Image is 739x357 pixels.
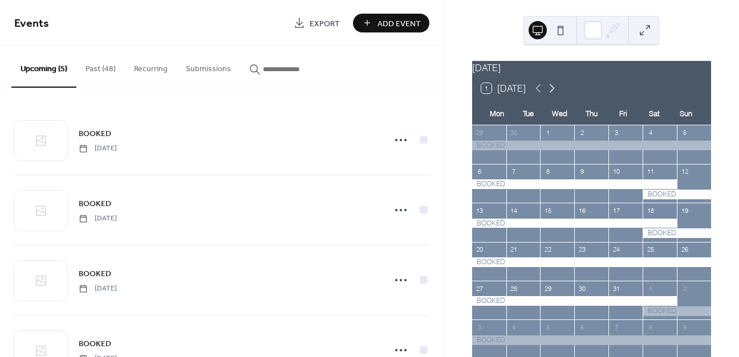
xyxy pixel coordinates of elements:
[476,167,484,176] div: 6
[79,128,111,140] span: BOOKED
[472,296,677,306] div: BOOKED
[576,102,607,125] div: Thu
[79,267,111,280] a: BOOKED
[472,141,711,150] div: BOOKED
[543,206,552,215] div: 15
[353,14,429,32] button: Add Event
[544,102,575,125] div: Wed
[680,284,689,293] div: 2
[177,46,240,87] button: Submissions
[671,102,702,125] div: Sun
[643,190,711,199] div: BOOKED
[612,129,620,137] div: 3
[79,143,117,154] span: [DATE]
[510,206,518,215] div: 14
[79,198,111,210] span: BOOKED
[510,284,518,293] div: 28
[79,127,111,140] a: BOOKED
[578,284,586,293] div: 30
[639,102,670,125] div: Sat
[643,228,711,238] div: BOOKED
[578,206,586,215] div: 16
[680,323,689,331] div: 9
[472,61,711,75] div: [DATE]
[14,13,49,35] span: Events
[646,284,655,293] div: 1
[79,268,111,280] span: BOOKED
[646,206,655,215] div: 18
[11,46,76,88] button: Upcoming (5)
[481,102,513,125] div: Mon
[578,167,586,176] div: 9
[76,46,125,87] button: Past (48)
[680,245,689,254] div: 26
[612,284,620,293] div: 31
[477,80,530,96] button: 1[DATE]
[79,197,111,210] a: BOOKED
[472,335,711,345] div: BOOKED
[377,18,421,30] span: Add Event
[578,245,586,254] div: 23
[646,245,655,254] div: 25
[79,338,111,350] span: BOOKED
[125,46,177,87] button: Recurring
[543,167,552,176] div: 8
[513,102,544,125] div: Tue
[578,129,586,137] div: 2
[612,323,620,331] div: 7
[472,219,677,228] div: BOOKED
[543,323,552,331] div: 5
[79,337,111,350] a: BOOKED
[476,284,484,293] div: 27
[646,167,655,176] div: 11
[680,206,689,215] div: 19
[612,245,620,254] div: 24
[79,214,117,224] span: [DATE]
[510,167,518,176] div: 7
[310,18,340,30] span: Export
[476,129,484,137] div: 29
[612,206,620,215] div: 17
[79,284,117,294] span: [DATE]
[472,257,711,267] div: BOOKED
[510,245,518,254] div: 21
[510,323,518,331] div: 4
[543,129,552,137] div: 1
[646,323,655,331] div: 8
[510,129,518,137] div: 30
[543,245,552,254] div: 22
[680,129,689,137] div: 5
[476,323,484,331] div: 3
[607,102,639,125] div: Fri
[612,167,620,176] div: 10
[476,245,484,254] div: 20
[643,306,711,316] div: BOOKED
[543,284,552,293] div: 29
[680,167,689,176] div: 12
[646,129,655,137] div: 4
[578,323,586,331] div: 6
[472,179,677,189] div: BOOKED
[285,14,348,32] a: Export
[476,206,484,215] div: 13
